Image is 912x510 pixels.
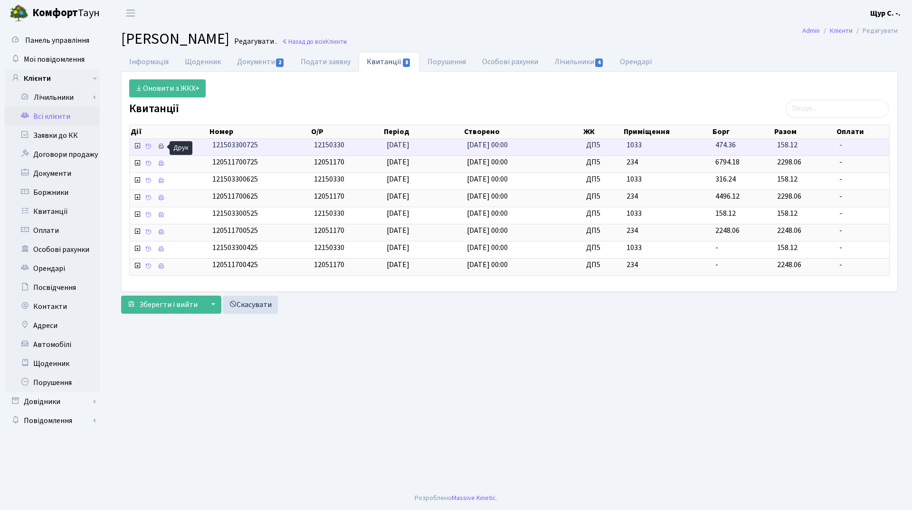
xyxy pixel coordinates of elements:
[212,174,258,184] span: 121503300625
[130,125,209,138] th: Дії
[121,296,204,314] button: Зберегти і вийти
[5,107,100,126] a: Всі клієнти
[5,240,100,259] a: Особові рахунки
[212,191,258,202] span: 120511700625
[627,260,708,270] span: 234
[839,225,885,236] span: -
[314,260,344,270] span: 12051170
[5,278,100,297] a: Посвідчення
[387,208,409,219] span: [DATE]
[836,125,889,138] th: Оплати
[870,8,901,19] a: Щур С. -.
[467,242,508,253] span: [DATE] 00:00
[121,52,177,72] a: Інформація
[212,140,258,150] span: 121503300725
[5,259,100,278] a: Орендарі
[119,5,142,21] button: Переключити навігацію
[314,242,344,253] span: 12150330
[715,260,718,270] span: -
[5,411,100,430] a: Повідомлення
[830,26,853,36] a: Клієнти
[586,225,619,236] span: ДП5
[276,58,284,67] span: 2
[452,493,496,503] a: Massive Kinetic
[232,37,277,46] small: Редагувати .
[209,125,310,138] th: Номер
[5,69,100,88] a: Клієнти
[715,140,736,150] span: 474.36
[627,174,708,185] span: 1033
[715,157,740,167] span: 6794.18
[839,140,885,151] span: -
[387,191,409,202] span: [DATE]
[715,208,736,219] span: 158.12
[777,242,798,253] span: 158.12
[467,140,508,150] span: [DATE] 00:00
[586,208,619,219] span: ДП5
[5,354,100,373] a: Щоденник
[839,260,885,270] span: -
[5,373,100,392] a: Порушення
[467,260,508,270] span: [DATE] 00:00
[293,52,359,72] a: Подати заявку
[777,260,801,270] span: 2248.06
[5,297,100,316] a: Контакти
[387,157,409,167] span: [DATE]
[627,191,708,202] span: 234
[777,208,798,219] span: 158.12
[387,242,409,253] span: [DATE]
[715,225,740,236] span: 2248.06
[223,296,278,314] a: Скасувати
[5,126,100,145] a: Заявки до КК
[586,260,619,270] span: ДП5
[715,174,736,184] span: 316.24
[802,26,820,36] a: Admin
[839,208,885,219] span: -
[24,54,85,65] span: Мої повідомлення
[582,125,623,138] th: ЖК
[5,164,100,183] a: Документи
[5,392,100,411] a: Довідники
[586,140,619,151] span: ДП5
[129,79,206,97] a: Оновити з ЖКХ+
[788,21,912,41] nav: breadcrumb
[5,50,100,69] a: Мої повідомлення
[627,140,708,151] span: 1033
[212,242,258,253] span: 121503300425
[467,225,508,236] span: [DATE] 00:00
[314,157,344,167] span: 12051170
[627,225,708,236] span: 234
[212,260,258,270] span: 120511700425
[314,191,344,202] span: 12051170
[359,52,419,72] a: Квитанції
[474,52,546,72] a: Особові рахунки
[415,493,497,503] div: Розроблено .
[467,157,508,167] span: [DATE] 00:00
[310,125,383,138] th: О/Р
[773,125,835,138] th: Разом
[586,174,619,185] span: ДП5
[139,299,198,310] span: Зберегти і вийти
[387,225,409,236] span: [DATE]
[314,174,344,184] span: 12150330
[25,35,89,46] span: Панель управління
[839,242,885,253] span: -
[777,225,801,236] span: 2248.06
[467,191,508,202] span: [DATE] 00:00
[586,157,619,168] span: ДП5
[387,260,409,270] span: [DATE]
[612,52,660,72] a: Орендарі
[314,208,344,219] span: 12150330
[212,157,258,167] span: 120511700725
[777,174,798,184] span: 158.12
[32,5,100,21] span: Таун
[5,145,100,164] a: Договори продажу
[777,191,801,202] span: 2298.06
[5,31,100,50] a: Панель управління
[5,202,100,221] a: Квитанції
[627,157,708,168] span: 234
[715,191,740,202] span: 4496.12
[212,208,258,219] span: 121503300525
[129,102,179,116] label: Квитанції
